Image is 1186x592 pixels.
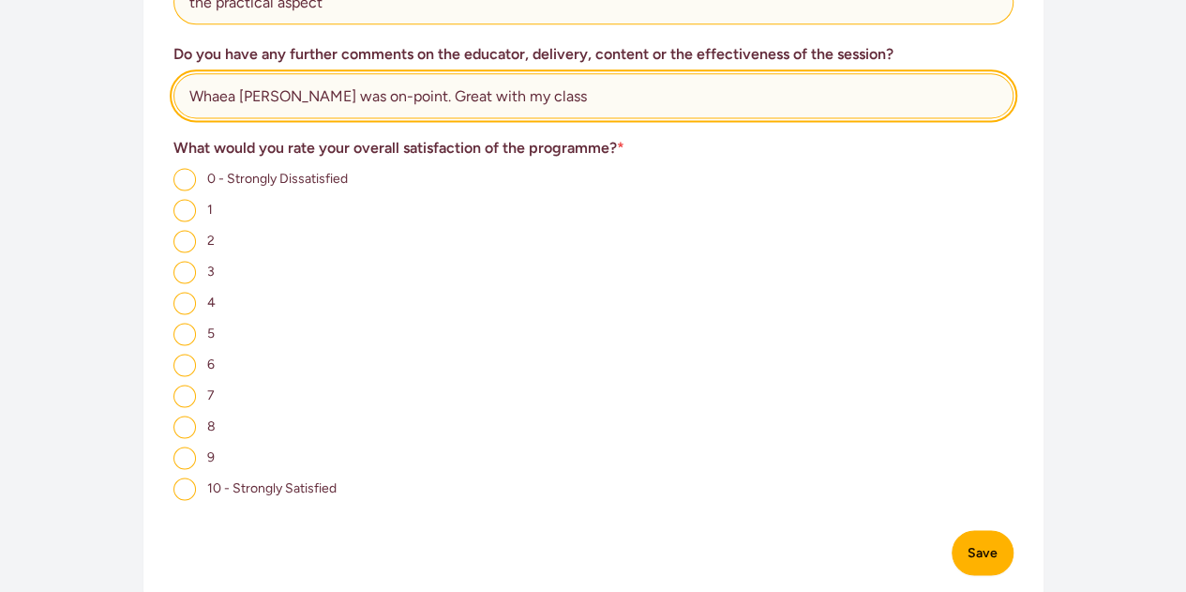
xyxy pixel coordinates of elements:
span: 9 [207,449,215,465]
span: 7 [207,387,215,403]
input: 6 [173,354,196,376]
span: 6 [207,357,215,372]
span: 5 [207,326,215,342]
span: 1 [207,202,213,218]
span: 3 [207,264,215,280]
input: 3 [173,261,196,283]
span: 4 [207,295,216,311]
input: 0 - Strongly Dissatisfied [173,168,196,190]
h3: What would you rate your overall satisfaction of the programme? [173,137,1013,159]
span: 2 [207,233,215,249]
input: 5 [173,323,196,345]
input: 7 [173,385,196,407]
input: 4 [173,292,196,314]
input: 9 [173,447,196,469]
span: 10 - Strongly Satisfied [207,480,337,496]
input: 2 [173,230,196,252]
input: 1 [173,199,196,221]
span: 8 [207,418,216,434]
span: 0 - Strongly Dissatisfied [207,171,348,187]
button: Save [952,530,1013,575]
h3: Do you have any further comments on the educator, delivery, content or the effectiveness of the s... [173,43,1013,66]
input: 8 [173,416,196,438]
input: 10 - Strongly Satisfied [173,478,196,500]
